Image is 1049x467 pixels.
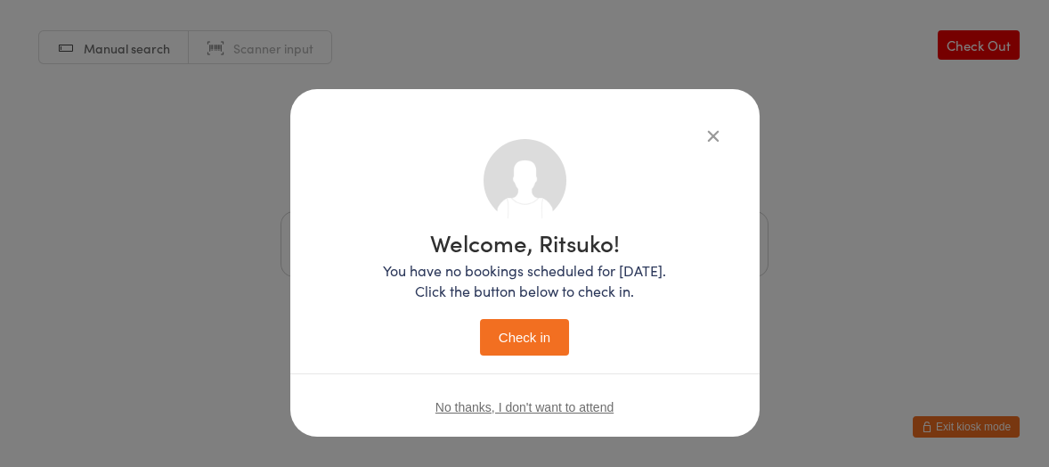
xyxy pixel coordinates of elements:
[435,400,614,414] button: No thanks, I don't want to attend
[383,231,666,254] h1: Welcome, Ritsuko!
[383,260,666,301] p: You have no bookings scheduled for [DATE]. Click the button below to check in.
[480,319,569,356] button: Check in
[484,139,566,222] img: no_photo.png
